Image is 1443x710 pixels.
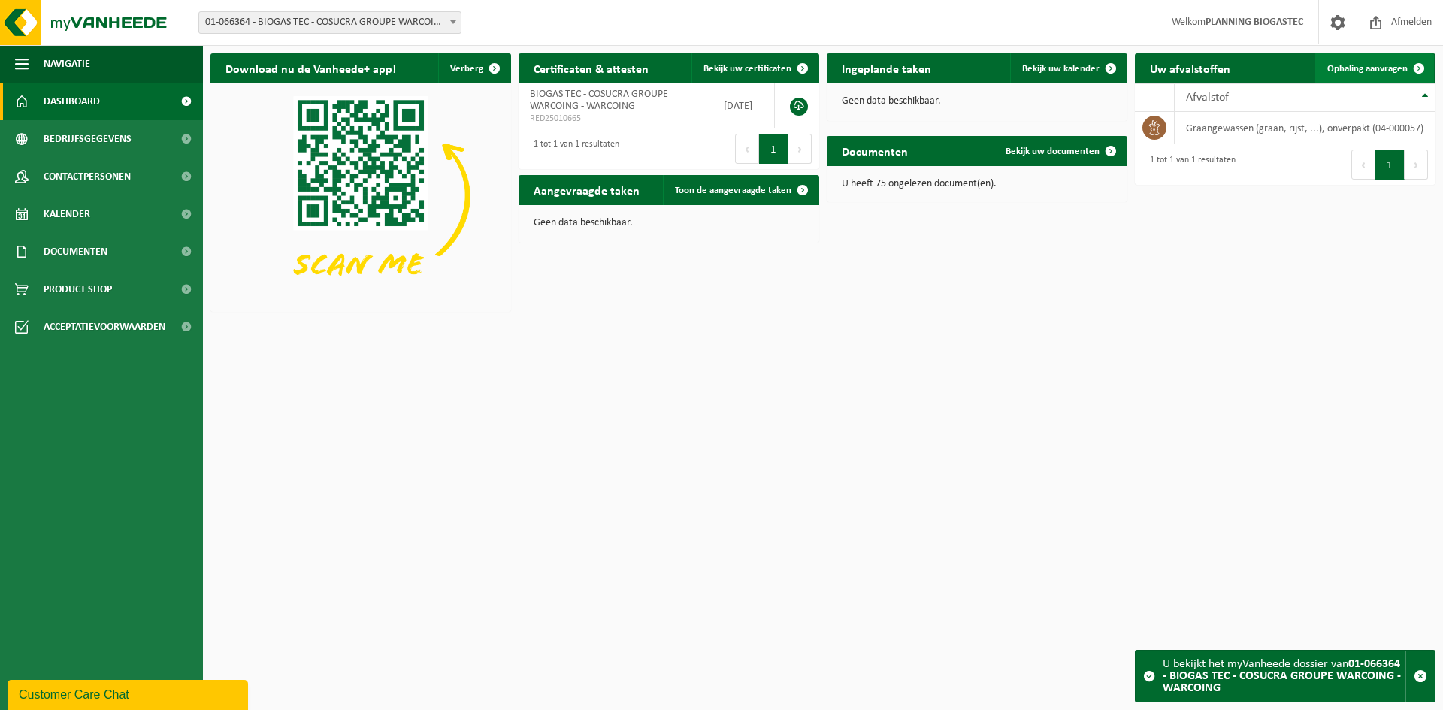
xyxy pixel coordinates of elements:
h2: Certificaten & attesten [519,53,664,83]
button: Next [788,134,812,164]
div: U bekijkt het myVanheede dossier van [1163,651,1405,702]
td: [DATE] [712,83,775,128]
strong: 01-066364 - BIOGAS TEC - COSUCRA GROUPE WARCOING - WARCOING [1163,658,1401,694]
span: Dashboard [44,83,100,120]
p: Geen data beschikbaar. [842,96,1112,107]
span: Documenten [44,233,107,270]
span: Verberg [450,64,483,74]
span: Product Shop [44,270,112,308]
span: RED25010665 [530,113,700,125]
a: Bekijk uw certificaten [691,53,818,83]
span: Bekijk uw documenten [1006,147,1100,156]
h2: Download nu de Vanheede+ app! [210,53,411,83]
span: Ophaling aanvragen [1327,64,1408,74]
button: 1 [1375,150,1405,180]
p: Geen data beschikbaar. [534,218,804,228]
img: Download de VHEPlus App [210,83,511,309]
span: BIOGAS TEC - COSUCRA GROUPE WARCOING - WARCOING [530,89,668,112]
span: 01-066364 - BIOGAS TEC - COSUCRA GROUPE WARCOING - WARCOING [199,12,461,33]
span: Afvalstof [1186,92,1229,104]
span: Acceptatievoorwaarden [44,308,165,346]
a: Bekijk uw documenten [994,136,1126,166]
h2: Documenten [827,136,923,165]
button: Previous [1351,150,1375,180]
a: Ophaling aanvragen [1315,53,1434,83]
iframe: chat widget [8,677,251,710]
button: 1 [759,134,788,164]
h2: Ingeplande taken [827,53,946,83]
span: Kalender [44,195,90,233]
a: Toon de aangevraagde taken [663,175,818,205]
p: U heeft 75 ongelezen document(en). [842,179,1112,189]
span: Navigatie [44,45,90,83]
span: Contactpersonen [44,158,131,195]
h2: Aangevraagde taken [519,175,655,204]
h2: Uw afvalstoffen [1135,53,1245,83]
div: 1 tot 1 van 1 resultaten [526,132,619,165]
button: Previous [735,134,759,164]
td: graangewassen (graan, rijst, ...), onverpakt (04-000057) [1175,112,1435,144]
button: Verberg [438,53,510,83]
span: 01-066364 - BIOGAS TEC - COSUCRA GROUPE WARCOING - WARCOING [198,11,461,34]
span: Toon de aangevraagde taken [675,186,791,195]
span: Bedrijfsgegevens [44,120,132,158]
button: Next [1405,150,1428,180]
strong: PLANNING BIOGASTEC [1206,17,1303,28]
span: Bekijk uw kalender [1022,64,1100,74]
div: 1 tot 1 van 1 resultaten [1142,148,1236,181]
a: Bekijk uw kalender [1010,53,1126,83]
span: Bekijk uw certificaten [703,64,791,74]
